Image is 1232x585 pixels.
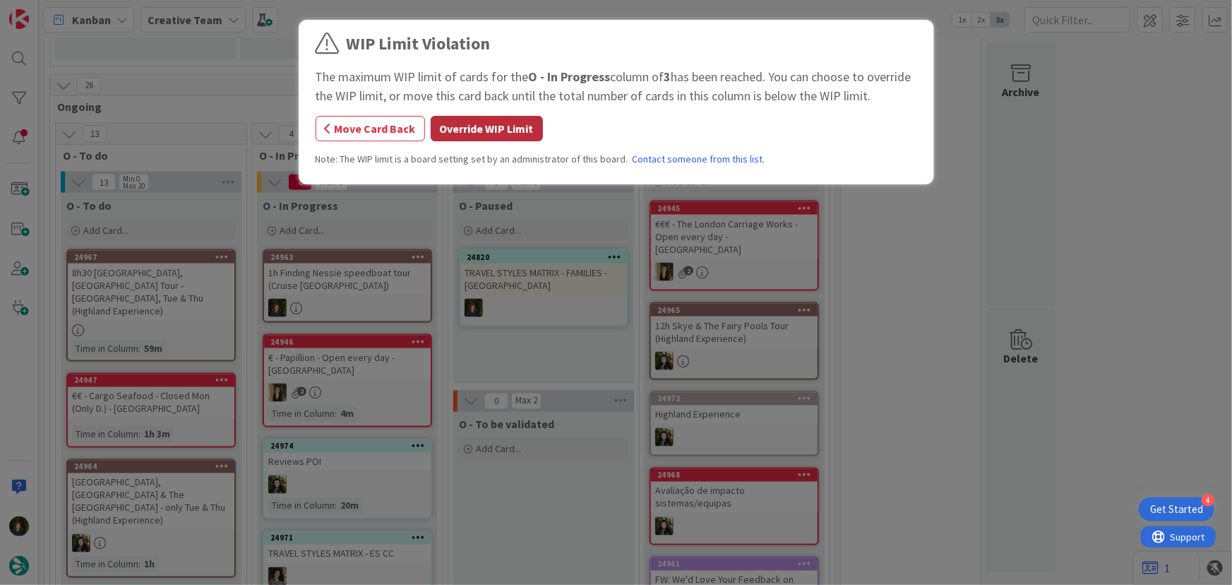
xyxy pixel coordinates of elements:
[1139,497,1214,521] div: Open Get Started checklist, remaining modules: 4
[347,31,491,57] div: WIP Limit Violation
[316,67,917,105] div: The maximum WIP limit of cards for the column of has been reached. You can choose to override the...
[431,116,543,141] button: Override WIP Limit
[633,152,765,167] a: Contact someone from this list.
[664,69,671,85] b: 3
[30,2,64,19] span: Support
[316,152,917,167] div: Note: The WIP limit is a board setting set by an administrator of this board.
[529,69,611,85] b: O - In Progress
[1150,502,1203,516] div: Get Started
[316,116,425,141] button: Move Card Back
[1202,494,1214,507] div: 4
